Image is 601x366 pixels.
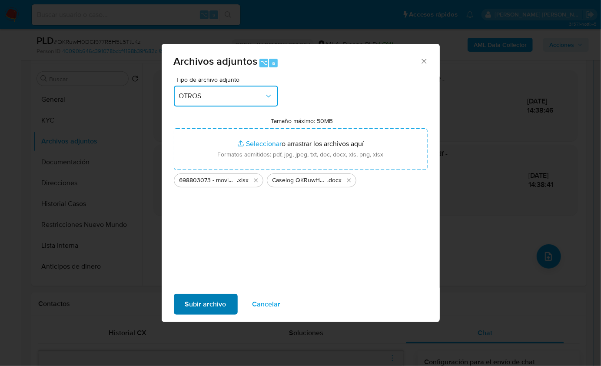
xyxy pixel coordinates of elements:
button: Eliminar 698803073 - movimientos.xlsx [251,175,261,186]
button: Subir archivo [174,294,238,315]
span: a [272,59,275,67]
span: .docx [328,176,342,185]
button: Cerrar [420,57,428,65]
label: Tamaño máximo: 50MB [271,117,333,125]
span: .xlsx [237,176,249,185]
ul: Archivos seleccionados [174,170,428,187]
span: ⌥ [261,59,267,67]
span: OTROS [179,92,264,100]
span: Subir archivo [185,295,226,314]
span: Cancelar [252,295,281,314]
button: OTROS [174,86,278,106]
span: Caselog QKRuwH0DGI977REH5L5TtLKz_2025_07_18_01_22_27 [272,176,328,185]
button: Cancelar [241,294,292,315]
span: Tipo de archivo adjunto [176,77,280,83]
span: Archivos adjuntos [174,53,258,69]
button: Eliminar Caselog QKRuwH0DGI977REH5L5TtLKz_2025_07_18_01_22_27.docx [344,175,354,186]
span: 698803073 - movimientos [179,176,237,185]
